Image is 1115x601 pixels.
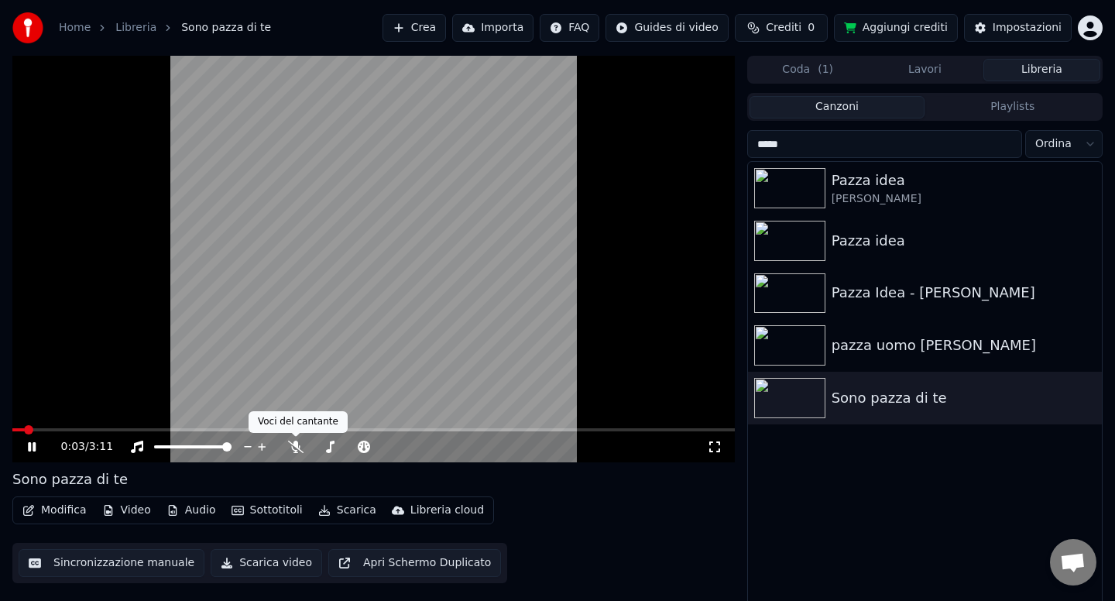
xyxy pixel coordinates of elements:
[181,20,271,36] span: Sono pazza di te
[750,96,925,118] button: Canzoni
[61,439,98,455] div: /
[540,14,599,42] button: FAQ
[59,20,271,36] nav: breadcrumb
[328,549,501,577] button: Apri Schermo Duplicato
[115,20,156,36] a: Libreria
[832,191,1096,207] div: [PERSON_NAME]
[832,282,1096,304] div: Pazza Idea - [PERSON_NAME]
[964,14,1072,42] button: Impostazioni
[750,59,866,81] button: Coda
[59,20,91,36] a: Home
[925,96,1100,118] button: Playlists
[832,335,1096,356] div: pazza uomo [PERSON_NAME]
[866,59,983,81] button: Lavori
[16,500,93,521] button: Modifica
[452,14,533,42] button: Importa
[211,549,322,577] button: Scarica video
[832,170,1096,191] div: Pazza idea
[12,469,128,490] div: Sono pazza di te
[312,500,383,521] button: Scarica
[225,500,309,521] button: Sottotitoli
[818,62,833,77] span: ( 1 )
[249,411,348,433] div: Voci del cantante
[1035,136,1072,152] span: Ordina
[993,20,1062,36] div: Impostazioni
[96,500,157,521] button: Video
[606,14,728,42] button: Guides di video
[383,14,446,42] button: Crea
[1050,539,1096,586] div: Aprire la chat
[832,387,1096,409] div: Sono pazza di te
[12,12,43,43] img: youka
[410,503,484,518] div: Libreria cloud
[834,14,958,42] button: Aggiungi crediti
[808,20,815,36] span: 0
[832,230,1096,252] div: Pazza idea
[19,549,204,577] button: Sincronizzazione manuale
[160,500,222,521] button: Audio
[89,439,113,455] span: 3:11
[766,20,801,36] span: Crediti
[735,14,828,42] button: Crediti0
[983,59,1100,81] button: Libreria
[61,439,85,455] span: 0:03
